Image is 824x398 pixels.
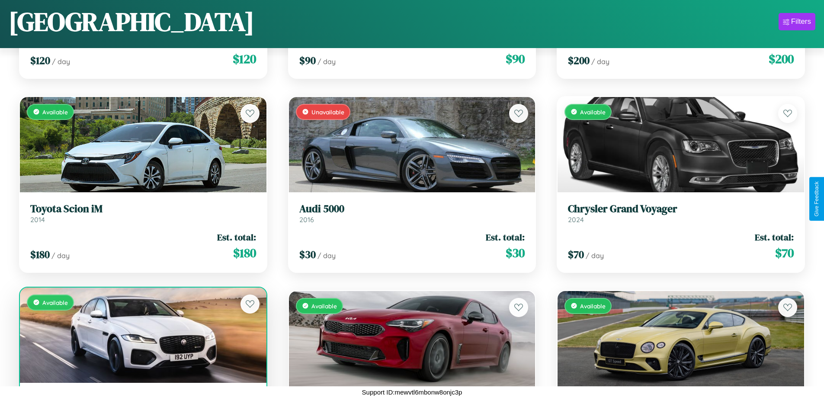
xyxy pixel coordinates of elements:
[775,244,794,262] span: $ 70
[317,251,336,260] span: / day
[9,4,254,39] h1: [GEOGRAPHIC_DATA]
[299,215,314,224] span: 2016
[362,386,462,398] p: Support ID: mewvtl6mbonw8onjc3p
[506,244,525,262] span: $ 30
[30,215,45,224] span: 2014
[814,181,820,217] div: Give Feedback
[769,50,794,68] span: $ 200
[42,299,68,306] span: Available
[299,53,316,68] span: $ 90
[42,108,68,116] span: Available
[568,53,590,68] span: $ 200
[568,247,584,262] span: $ 70
[591,57,609,66] span: / day
[568,203,794,215] h3: Chrysler Grand Voyager
[51,251,70,260] span: / day
[580,108,606,116] span: Available
[233,50,256,68] span: $ 120
[299,203,525,215] h3: Audi 5000
[311,302,337,310] span: Available
[755,231,794,243] span: Est. total:
[299,247,316,262] span: $ 30
[30,53,50,68] span: $ 120
[30,247,50,262] span: $ 180
[506,50,525,68] span: $ 90
[568,203,794,224] a: Chrysler Grand Voyager2024
[30,203,256,215] h3: Toyota Scion iM
[52,57,70,66] span: / day
[217,231,256,243] span: Est. total:
[233,244,256,262] span: $ 180
[311,108,344,116] span: Unavailable
[580,302,606,310] span: Available
[791,17,811,26] div: Filters
[317,57,336,66] span: / day
[586,251,604,260] span: / day
[779,13,815,30] button: Filters
[30,203,256,224] a: Toyota Scion iM2014
[299,203,525,224] a: Audi 50002016
[486,231,525,243] span: Est. total:
[568,215,584,224] span: 2024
